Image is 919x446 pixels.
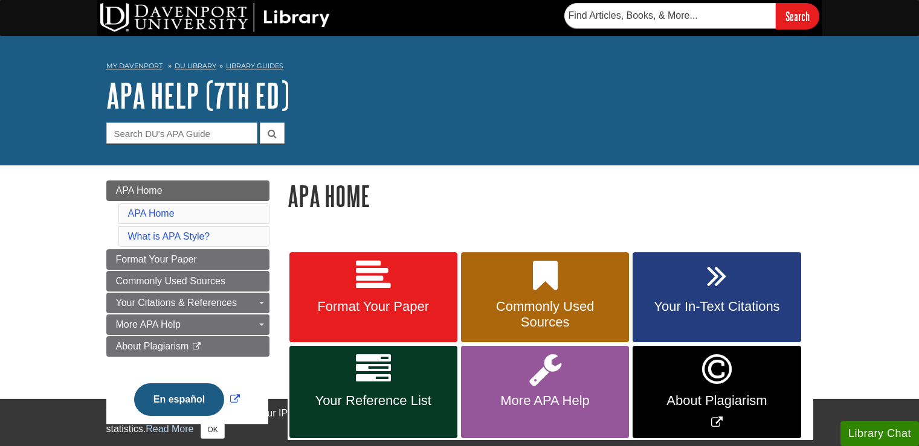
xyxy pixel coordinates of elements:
[106,180,269,436] div: Guide Page Menu
[461,346,629,438] a: More APA Help
[106,61,163,71] a: My Davenport
[116,298,237,308] span: Your Citations & References
[100,3,330,32] img: DU Library
[298,393,448,409] span: Your Reference List
[106,314,269,335] a: More APA Help
[288,180,813,211] h1: APA Home
[106,336,269,357] a: About Plagiarism
[776,3,819,29] input: Search
[470,299,620,330] span: Commonly Used Sources
[642,299,792,314] span: Your In-Text Citations
[175,62,216,70] a: DU Library
[564,3,819,29] form: Searches DU Library's articles, books, and more
[134,383,224,416] button: En español
[298,299,448,314] span: Format Your Paper
[289,346,457,438] a: Your Reference List
[470,393,620,409] span: More APA Help
[642,393,792,409] span: About Plagiarism
[116,341,189,351] span: About Plagiarism
[106,271,269,291] a: Commonly Used Sources
[128,231,210,241] a: What is APA Style?
[131,394,243,404] a: Link opens in new window
[564,3,776,28] input: Find Articles, Books, & More...
[106,249,269,270] a: Format Your Paper
[840,421,919,446] button: Library Chat
[633,252,801,343] a: Your In-Text Citations
[192,343,202,351] i: This link opens in a new window
[461,252,629,343] a: Commonly Used Sources
[116,319,181,330] span: More APA Help
[106,58,813,77] nav: breadcrumb
[128,208,175,218] a: APA Home
[116,276,225,286] span: Commonly Used Sources
[116,185,163,196] span: APA Home
[226,62,283,70] a: Library Guides
[106,293,269,313] a: Your Citations & References
[633,346,801,438] a: Link opens in new window
[289,252,457,343] a: Format Your Paper
[106,123,257,144] input: Search DU's APA Guide
[106,77,289,114] a: APA Help (7th Ed)
[116,254,197,264] span: Format Your Paper
[106,180,269,201] a: APA Home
